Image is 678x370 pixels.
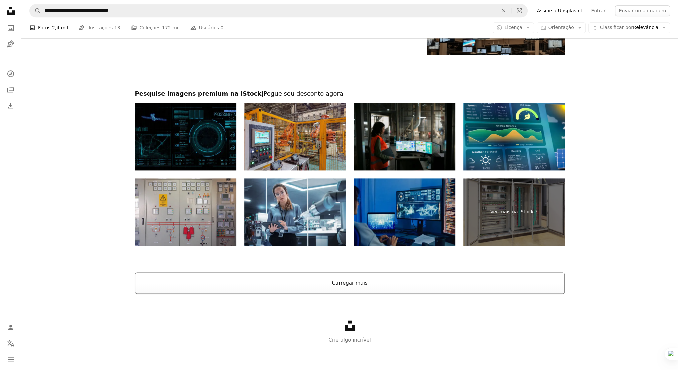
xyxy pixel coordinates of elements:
form: Pesquise conteúdo visual em todo o site [29,4,528,17]
span: | Pegue seu desconto agora [261,90,343,97]
button: Menu [4,353,17,366]
a: Ilustrações [4,37,17,51]
img: Linha de estampagem robótica em uma fábrica para a produção de peças de carroceria automotiva [244,103,346,171]
span: Licença [504,25,522,30]
a: Coleções 172 mil [131,17,180,39]
button: Classificar porRelevância [588,23,670,33]
span: Classificar por [600,25,633,30]
a: Ilustrações 13 [79,17,120,39]
button: Pesquisa visual [511,4,527,17]
a: Explorar [4,67,17,80]
img: Uma interface de hud digital de software futurista de computador do futuro com um sistema de cont... [135,103,236,171]
button: Limpar [496,4,511,17]
p: Crie algo incrível [21,336,678,344]
button: Orientação [537,23,586,33]
img: Engenheiro de robótica industrial interagindo com braço robótico durante um experimento em uma st... [244,178,346,246]
h2: Pesquise imagens premium na iStock [135,90,565,98]
a: Fotos [4,21,17,35]
a: Coleções [4,83,17,96]
a: Início — Unsplash [4,4,17,19]
img: Solar power monitoring system, digital infographic data of green energy management app dashboard,... [463,103,565,171]
a: Entrar [587,5,609,16]
img: Painel de controle elétrico de alta tensão com sinal de aviso e instrumentação industrial na sala... [135,178,236,246]
a: Ver mais na iStock↗ [463,178,565,246]
span: 13 [114,24,120,32]
button: Carregar mais [135,272,565,294]
span: Relevância [600,25,658,31]
a: Usuários 0 [190,17,224,39]
button: Licença [493,23,534,33]
span: Orientação [548,25,574,30]
img: Young Asian woman software developers using computer to write code application program for AI tec... [354,178,455,246]
img: Supervisora feminina controlando sistema automático de produção em fábrica de madeira [354,103,455,171]
button: Pesquise na Unsplash [30,4,41,17]
button: Idioma [4,337,17,350]
a: Assine a Unsplash+ [533,5,587,16]
span: 172 mil [162,24,180,32]
button: Enviar uma imagem [615,5,670,16]
a: Histórico de downloads [4,99,17,112]
a: Entrar / Cadastrar-se [4,321,17,334]
span: 0 [221,24,224,32]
